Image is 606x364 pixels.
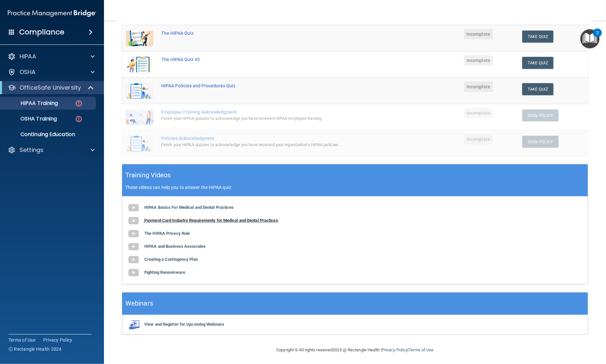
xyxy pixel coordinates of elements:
img: gray_youtube_icon.38fcd6cc.png [127,240,140,253]
p: These videos can help you to answer the HIPAA quiz [125,185,585,190]
button: Open Resource Center, 2 new notifications [580,29,600,48]
img: webinarIcon.c7ebbf15.png [127,320,140,330]
b: The HIPAA Privacy Rule [144,231,190,236]
a: OfficeSafe University [8,84,94,92]
span: Incomplete [464,134,493,144]
div: The HIPAA Quiz #2 [161,57,383,62]
b: View and Register for Upcoming Webinars [144,322,224,327]
div: 2 [596,33,599,41]
a: OSHA [8,68,95,76]
div: Finish your HIPAA quizzes to acknowledge you have received HIPAA employee training. [161,115,383,122]
button: Sign Policy [522,136,558,148]
button: Take Quiz [522,57,553,69]
img: danger-circle.6113f641.png [75,115,83,123]
img: gray_youtube_icon.38fcd6cc.png [127,214,140,227]
h4: Compliance [19,28,64,37]
div: Finish your HIPAA quizzes to acknowledge you have received your organization’s HIPAA policies. [161,141,383,149]
b: HIPAA and Business Associates [144,244,206,249]
img: danger-circle.6113f641.png [75,99,83,107]
b: Fighting Ransomware [144,270,185,275]
button: Take Quiz [522,31,553,43]
span: Incomplete [464,29,493,39]
a: HIPAA [8,53,95,60]
a: Terms of Use [408,347,433,352]
p: HIPAA [19,53,36,60]
span: Incomplete [464,108,493,118]
p: HIPAA Training [4,100,58,107]
a: Privacy Policy [382,347,407,352]
p: Continuing Education [4,131,93,138]
p: OfficeSafe University [19,84,81,92]
a: Privacy Policy [43,337,72,343]
span: Incomplete [464,82,493,92]
span: Incomplete [464,55,493,66]
span: Ⓒ Rectangle Health 2024 [8,346,62,352]
div: Employee Training Acknowledgment [161,109,383,115]
b: Creating a Contingency Plan [144,257,198,262]
button: Sign Policy [522,109,558,121]
h5: Training Videos [125,169,171,181]
img: gray_youtube_icon.38fcd6cc.png [127,227,140,240]
div: The HIPAA Quiz [161,31,383,36]
div: Policies Acknowledgment [161,136,383,141]
p: OSHA [19,68,36,76]
img: PMB logo [8,7,96,20]
img: gray_youtube_icon.38fcd6cc.png [127,266,140,279]
p: Settings [19,146,44,154]
button: Take Quiz [522,83,553,95]
h5: Webinars [125,298,153,309]
a: Settings [8,146,95,154]
iframe: Drift Widget Chat Controller [494,318,598,344]
img: gray_youtube_icon.38fcd6cc.png [127,253,140,266]
a: Terms of Use [8,337,35,343]
div: Copyright © All rights reserved 2025 @ Rectangle Health | | [237,340,474,360]
div: HIPAA Policies and Procedures Quiz [161,83,383,88]
b: HIPAA Basics For Medical and Dental Practices [144,205,234,210]
b: Payment Card Industry Requirements for Medical and Dental Practices [144,218,278,223]
img: gray_youtube_icon.38fcd6cc.png [127,201,140,214]
p: OSHA Training [4,116,57,122]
